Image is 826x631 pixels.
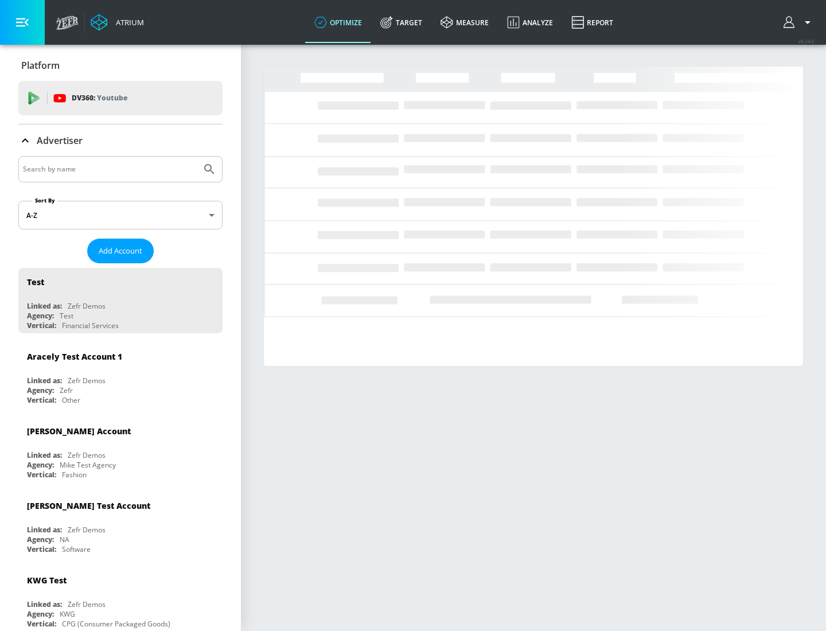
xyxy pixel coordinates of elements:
p: Youtube [97,92,127,104]
div: Platform [18,49,223,81]
div: CPG (Consumer Packaged Goods) [62,619,170,629]
div: Zefr Demos [68,525,106,535]
div: Vertical: [27,395,56,405]
div: DV360: Youtube [18,81,223,115]
button: Add Account [87,239,154,263]
div: Advertiser [18,124,223,157]
div: Test [27,276,44,287]
span: Add Account [99,244,142,258]
div: Linked as: [27,450,62,460]
p: Platform [21,59,60,72]
div: Vertical: [27,321,56,330]
p: Advertiser [37,134,83,147]
div: Zefr Demos [68,450,106,460]
div: TestLinked as:Zefr DemosAgency:TestVertical:Financial Services [18,268,223,333]
div: Zefr Demos [68,301,106,311]
a: Analyze [498,2,562,43]
div: Linked as: [27,301,62,311]
p: DV360: [72,92,127,104]
div: A-Z [18,201,223,229]
div: [PERSON_NAME] AccountLinked as:Zefr DemosAgency:Mike Test AgencyVertical:Fashion [18,417,223,482]
div: Atrium [111,17,144,28]
div: Agency: [27,311,54,321]
div: Zefr [60,385,73,395]
div: [PERSON_NAME] Test Account [27,500,150,511]
label: Sort By [33,197,57,204]
div: Agency: [27,535,54,544]
a: measure [431,2,498,43]
div: Vertical: [27,544,56,554]
a: Target [371,2,431,43]
span: v 4.24.0 [798,38,815,44]
div: Zefr Demos [68,599,106,609]
div: Linked as: [27,599,62,609]
a: Atrium [91,14,144,31]
div: [PERSON_NAME] Test AccountLinked as:Zefr DemosAgency:NAVertical:Software [18,492,223,557]
div: Vertical: [27,470,56,480]
div: Agency: [27,460,54,470]
div: Zefr Demos [68,376,106,385]
div: Agency: [27,609,54,619]
div: Vertical: [27,619,56,629]
a: optimize [305,2,371,43]
div: [PERSON_NAME] Account [27,426,131,437]
input: Search by name [23,162,197,177]
div: Software [62,544,91,554]
div: NA [60,535,69,544]
div: Linked as: [27,376,62,385]
div: Other [62,395,80,405]
a: Report [562,2,622,43]
div: Fashion [62,470,87,480]
div: Aracely Test Account 1 [27,351,122,362]
div: Aracely Test Account 1Linked as:Zefr DemosAgency:ZefrVertical:Other [18,342,223,408]
div: Financial Services [62,321,119,330]
div: KWG [60,609,75,619]
div: Linked as: [27,525,62,535]
div: Mike Test Agency [60,460,116,470]
div: Agency: [27,385,54,395]
div: KWG Test [27,575,67,586]
div: Test [60,311,73,321]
